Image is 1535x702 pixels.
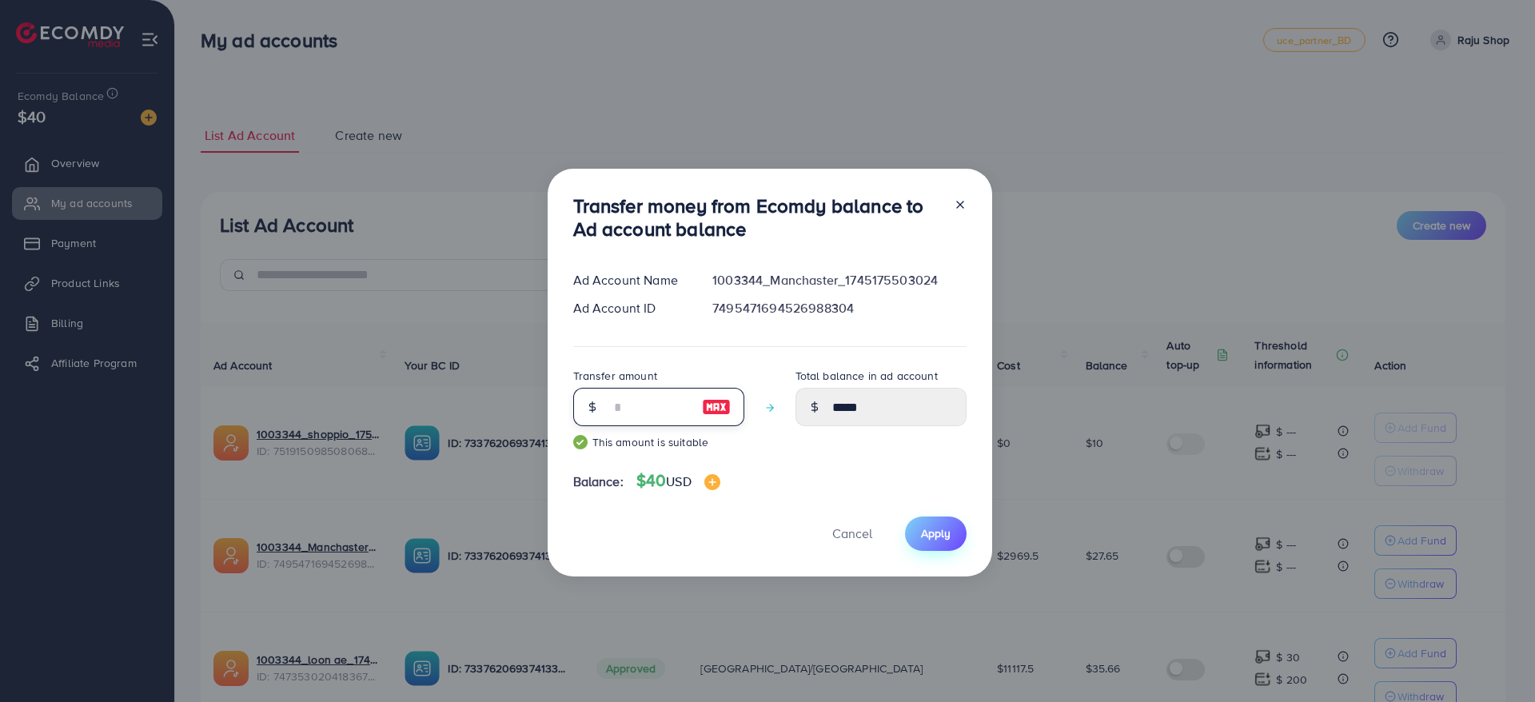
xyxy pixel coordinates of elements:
h3: Transfer money from Ecomdy balance to Ad account balance [573,194,941,241]
label: Total balance in ad account [795,368,938,384]
div: Ad Account Name [560,271,700,289]
img: image [704,474,720,490]
label: Transfer amount [573,368,657,384]
small: This amount is suitable [573,434,744,450]
img: guide [573,435,588,449]
span: Balance: [573,473,624,491]
div: 7495471694526988304 [700,299,979,317]
div: 1003344_Manchaster_1745175503024 [700,271,979,289]
span: Cancel [832,525,872,542]
h4: $40 [636,471,720,491]
span: USD [666,473,691,490]
div: Ad Account ID [560,299,700,317]
span: Apply [921,525,951,541]
button: Apply [905,517,967,551]
button: Cancel [812,517,892,551]
img: image [702,397,731,417]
